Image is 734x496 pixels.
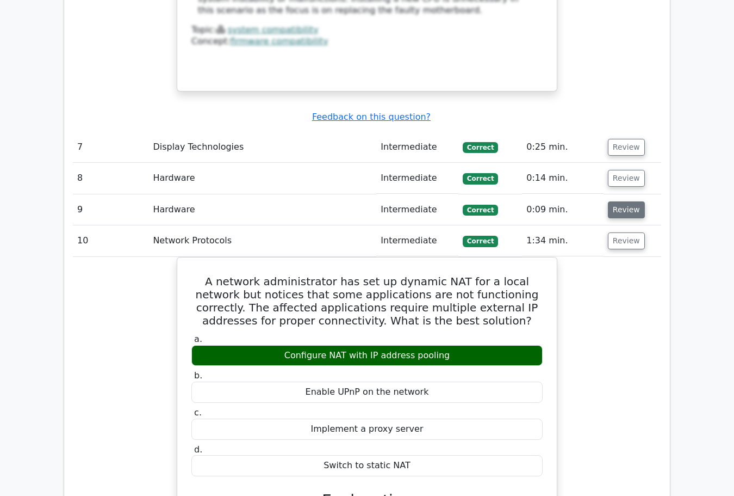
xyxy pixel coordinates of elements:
td: Intermediate [376,163,458,194]
td: Intermediate [376,225,458,256]
span: Correct [463,205,498,216]
td: 9 [73,194,148,225]
h5: A network administrator has set up dynamic NAT for a local network but notices that some applicat... [190,275,544,327]
span: a. [194,334,202,344]
td: Hardware [148,194,376,225]
td: 8 [73,163,148,194]
td: Hardware [148,163,376,194]
button: Review [608,201,645,218]
button: Review [608,232,645,249]
span: d. [194,444,202,455]
td: Display Technologies [148,132,376,163]
div: Enable UPnP on the network [191,382,543,403]
div: Implement a proxy server [191,419,543,440]
button: Review [608,139,645,156]
span: Correct [463,236,498,247]
span: b. [194,370,202,381]
td: Network Protocols [148,225,376,256]
td: 0:14 min. [522,163,604,194]
td: 10 [73,225,148,256]
span: Correct [463,142,498,153]
div: Switch to static NAT [191,455,543,476]
td: 7 [73,132,148,163]
div: Concept: [191,36,543,47]
td: Intermediate [376,132,458,163]
span: Correct [463,173,498,184]
button: Review [608,170,645,187]
td: 0:09 min. [522,194,604,225]
td: Intermediate [376,194,458,225]
div: Topic: [191,25,543,36]
td: 0:25 min. [522,132,604,163]
span: c. [194,407,202,418]
a: system compatibility [228,25,319,35]
td: 1:34 min. [522,225,604,256]
a: firmware compatibility [231,36,328,46]
a: Feedback on this question? [312,112,431,122]
div: Configure NAT with IP address pooling [191,345,543,366]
